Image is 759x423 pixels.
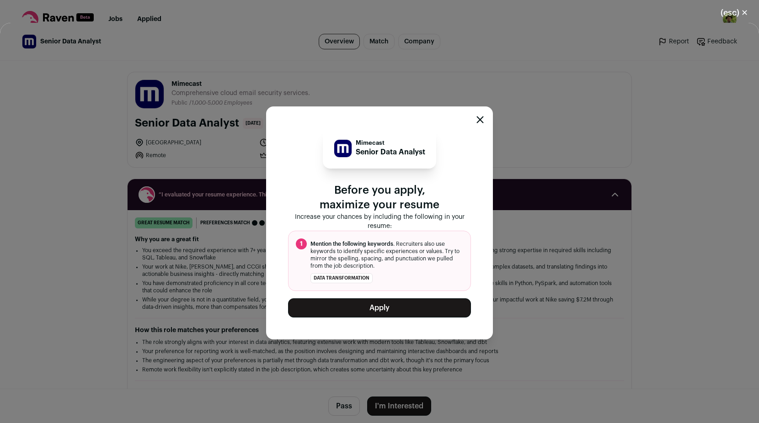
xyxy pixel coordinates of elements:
[334,140,352,157] img: 19f3c38e6a7a56fd00dad52c69cbef6945881f76e5df73754a241586e06ac0fa.jpg
[310,241,393,247] span: Mention the following keywords
[288,212,471,231] p: Increase your chances by including the following in your resume:
[310,240,463,270] span: . Recruiters also use keywords to identify specific experiences or values. Try to mirror the spel...
[710,3,759,23] button: Close modal
[356,139,425,147] p: Mimecast
[288,183,471,212] p: Before you apply, maximize your resume
[296,238,307,249] span: 1
[356,147,425,158] p: Senior Data Analyst
[288,298,471,317] button: Apply
[476,116,484,123] button: Close modal
[310,273,373,283] li: data transformation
